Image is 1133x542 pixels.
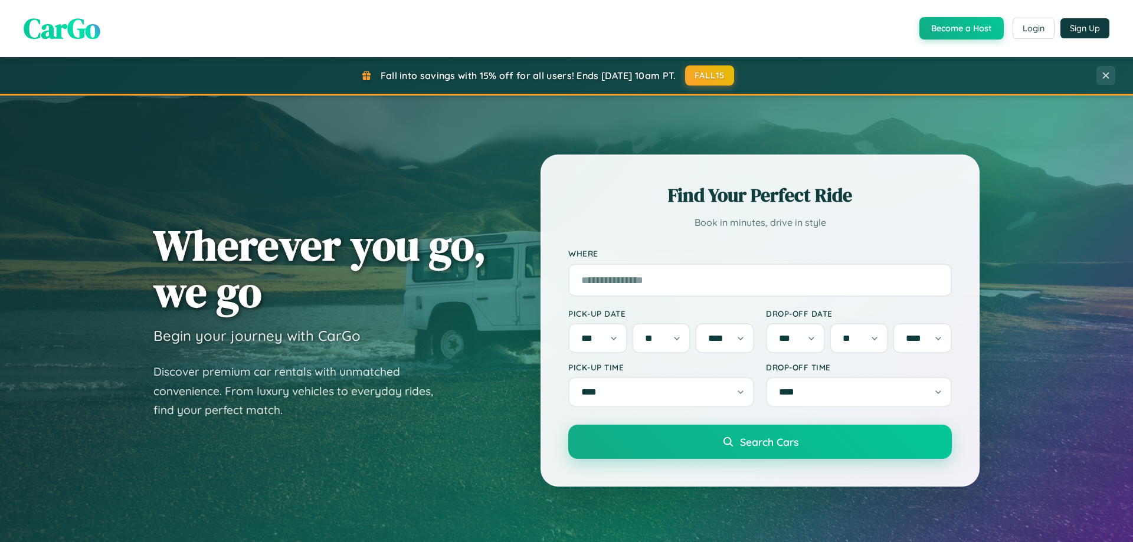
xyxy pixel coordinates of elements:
span: CarGo [24,9,100,48]
label: Drop-off Date [766,308,952,318]
h2: Find Your Perfect Ride [568,182,952,208]
button: FALL15 [685,65,735,86]
label: Pick-up Date [568,308,754,318]
p: Discover premium car rentals with unmatched convenience. From luxury vehicles to everyday rides, ... [153,362,448,420]
button: Become a Host [919,17,1004,40]
label: Where [568,249,952,259]
span: Fall into savings with 15% off for all users! Ends [DATE] 10am PT. [381,70,676,81]
label: Drop-off Time [766,362,952,372]
h1: Wherever you go, we go [153,222,486,315]
span: Search Cars [740,435,798,448]
h3: Begin your journey with CarGo [153,327,361,344]
button: Sign Up [1060,18,1109,38]
p: Book in minutes, drive in style [568,214,952,231]
button: Login [1013,18,1055,39]
label: Pick-up Time [568,362,754,372]
button: Search Cars [568,425,952,459]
